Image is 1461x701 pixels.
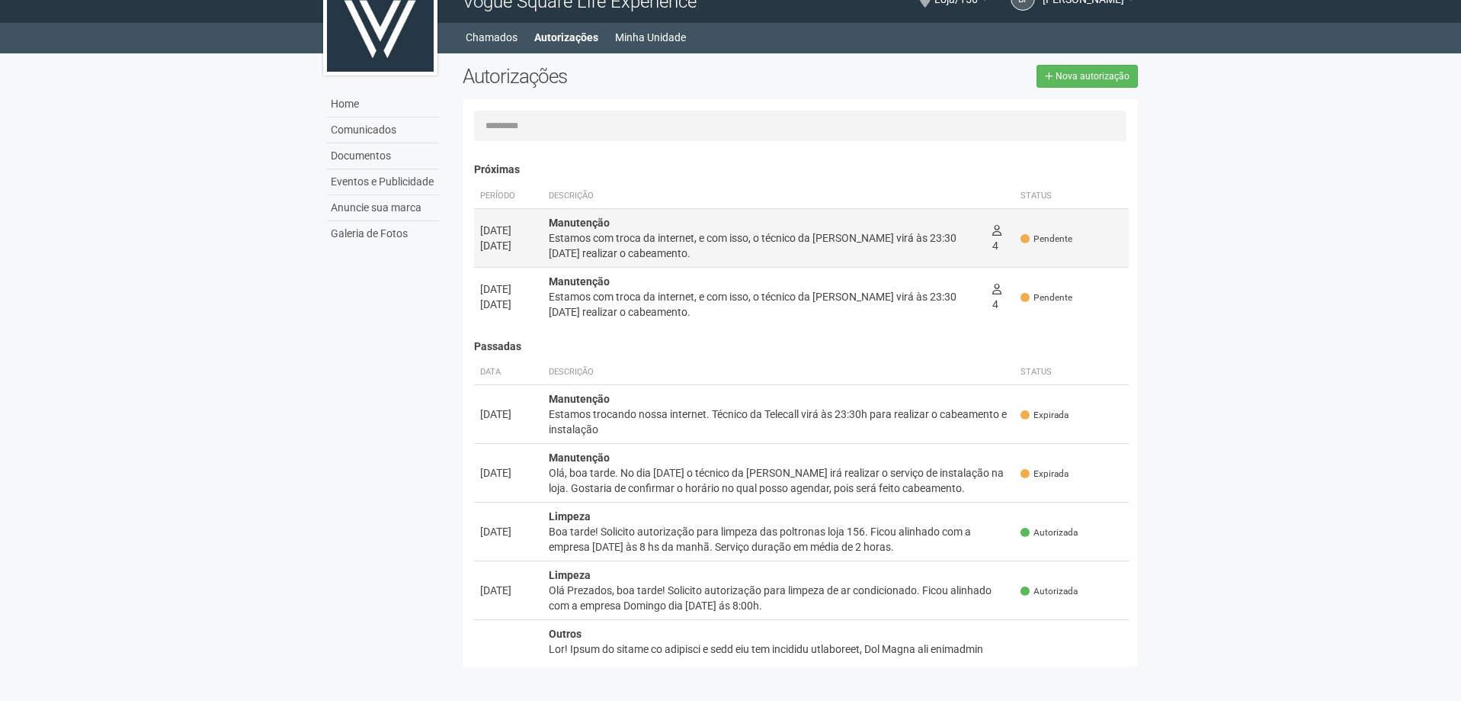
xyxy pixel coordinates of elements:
th: Descrição [543,184,986,209]
span: Pendente [1020,291,1072,304]
div: [DATE] [480,583,537,598]
h2: Autorizações [463,65,789,88]
a: Minha Unidade [615,27,686,48]
span: Expirada [1020,409,1069,422]
span: Expirada [1020,468,1069,481]
span: Autorizada [1020,526,1078,539]
th: Data [474,360,543,385]
span: 4 [992,224,1001,252]
strong: Outros [549,628,582,640]
span: Nova autorização [1056,71,1129,82]
div: [DATE] [480,238,537,253]
a: Eventos e Publicidade [327,169,440,195]
div: Estamos com troca da internet, e com isso, o técnico da [PERSON_NAME] virá às 23:30 [DATE] realiz... [549,289,980,320]
th: Descrição [543,360,1015,385]
span: Pendente [1020,233,1072,246]
div: Estamos trocando nossa internet. Técnico da Telecall virá às 23:30h para realizar o cabeamento e ... [549,407,1009,437]
div: [DATE] [480,524,537,539]
div: [DATE] [480,465,537,481]
span: 4 [992,283,1001,310]
strong: Manutenção [549,393,610,405]
span: Autorizada [1020,585,1078,598]
th: Status [1014,184,1129,209]
h4: Próximas [474,164,1129,175]
div: [DATE] [480,281,537,297]
div: [DATE] [480,297,537,312]
strong: Manutenção [549,452,610,464]
a: Autorizações [534,27,598,48]
strong: Limpeza [549,510,591,523]
a: Home [327,92,440,117]
a: Nova autorização [1036,65,1138,88]
div: Olá Prezados, boa tarde! Solicito autorização para limpeza de ar condicionado. Ficou alinhado com... [549,583,1009,613]
th: Status [1014,360,1129,385]
strong: Manutenção [549,275,610,288]
h4: Passadas [474,341,1129,352]
a: Chamados [466,27,517,48]
div: Boa tarde! Solicito autorização para limpeza das poltronas loja 156. Ficou alinhado com a empresa... [549,524,1009,555]
strong: Limpeza [549,569,591,581]
div: [DATE] [480,223,537,238]
a: Comunicados [327,117,440,143]
a: Anuncie sua marca [327,195,440,221]
div: [DATE] [480,407,537,422]
a: Galeria de Fotos [327,221,440,246]
strong: Manutenção [549,217,610,229]
a: Documentos [327,143,440,169]
div: Estamos com troca da internet, e com isso, o técnico da [PERSON_NAME] virá às 23:30 [DATE] realiz... [549,230,980,261]
div: Olá, boa tarde. No dia [DATE] o técnico da [PERSON_NAME] irá realizar o serviço de instalação na ... [549,465,1009,496]
th: Período [474,184,543,209]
